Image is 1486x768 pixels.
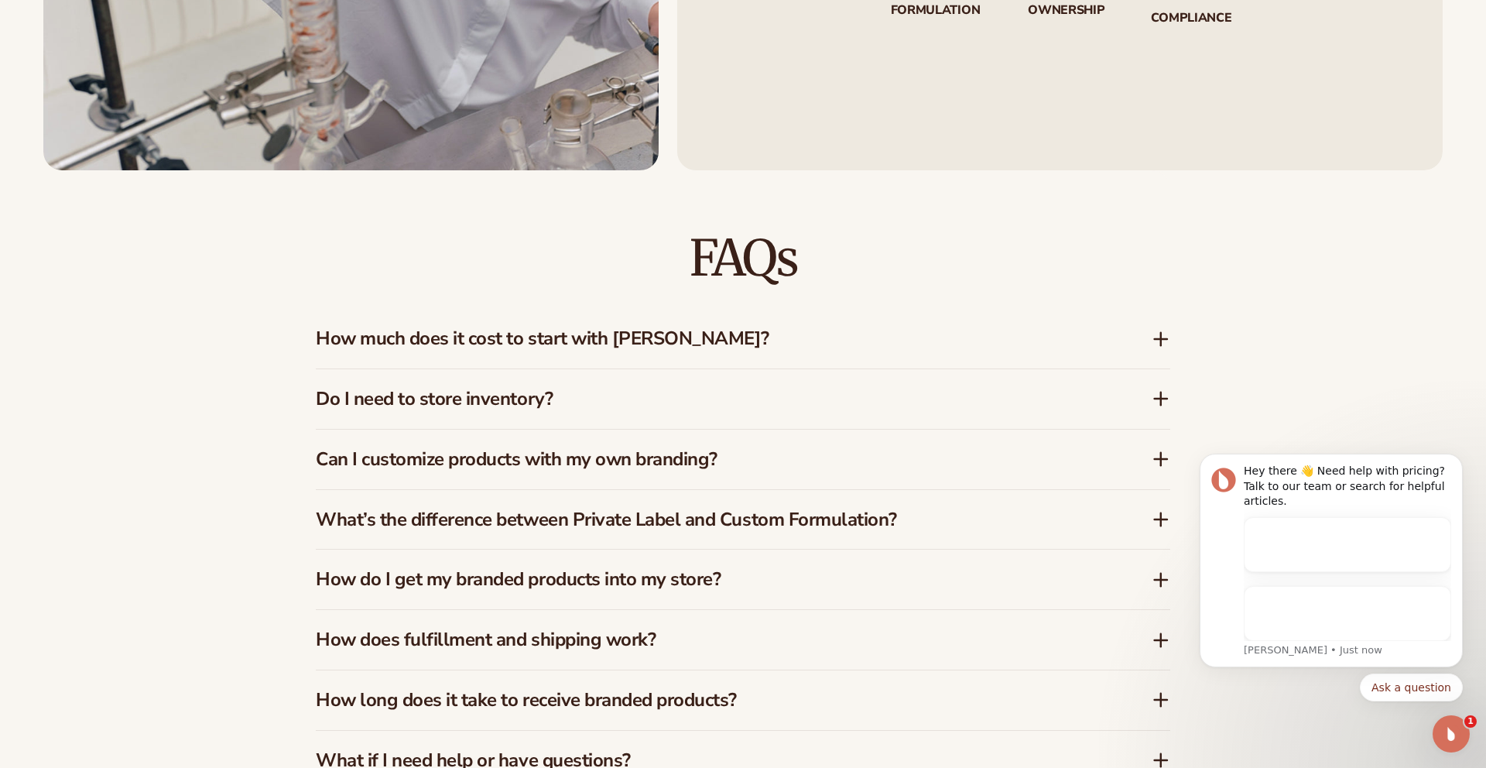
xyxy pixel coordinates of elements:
[316,689,1105,711] h3: How long does it take to receive branded products?
[316,327,1105,350] h3: How much does it cost to start with [PERSON_NAME]?
[316,568,1105,591] h3: How do I get my branded products into my store?
[316,388,1105,410] h3: Do I need to store inventory?
[1433,715,1470,753] iframe: Intercom live chat
[316,448,1105,471] h3: Can I customize products with my own branding?
[316,509,1105,531] h3: What’s the difference between Private Label and Custom Formulation?
[316,629,1105,651] h3: How does fulfillment and shipping work?
[1176,441,1486,760] iframe: Intercom notifications message
[1464,715,1477,728] span: 1
[316,232,1170,284] h2: FAQs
